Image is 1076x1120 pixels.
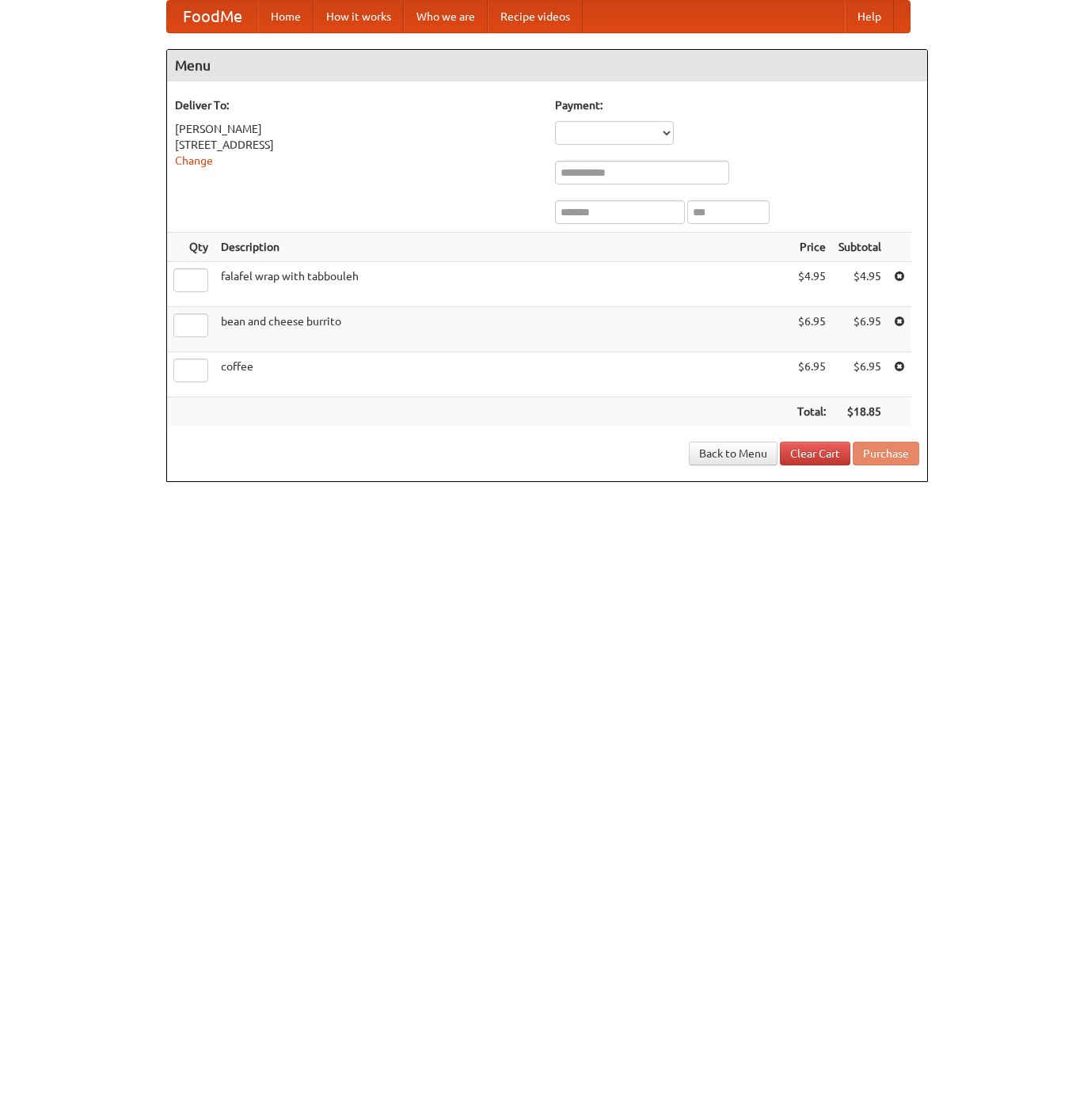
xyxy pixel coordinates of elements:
[215,352,791,397] td: coffee
[167,233,215,262] th: Qty
[167,50,927,82] h4: Menu
[832,397,888,427] th: $18.85
[845,1,894,32] a: Help
[215,262,791,307] td: falafel wrap with tabbouleh
[832,352,888,397] td: $6.95
[689,442,778,465] a: Back to Menu
[791,262,832,307] td: $4.95
[175,154,213,167] a: Change
[780,442,850,465] a: Clear Cart
[167,1,258,32] a: FoodMe
[832,262,888,307] td: $4.95
[853,442,919,465] button: Purchase
[175,137,539,153] div: [STREET_ADDRESS]
[791,307,832,352] td: $6.95
[175,121,539,137] div: [PERSON_NAME]
[832,307,888,352] td: $6.95
[404,1,488,32] a: Who we are
[314,1,404,32] a: How it works
[175,97,539,113] h5: Deliver To:
[832,233,888,262] th: Subtotal
[791,397,832,427] th: Total:
[555,97,919,113] h5: Payment:
[791,352,832,397] td: $6.95
[791,233,832,262] th: Price
[215,233,791,262] th: Description
[215,307,791,352] td: bean and cheese burrito
[488,1,583,32] a: Recipe videos
[258,1,314,32] a: Home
